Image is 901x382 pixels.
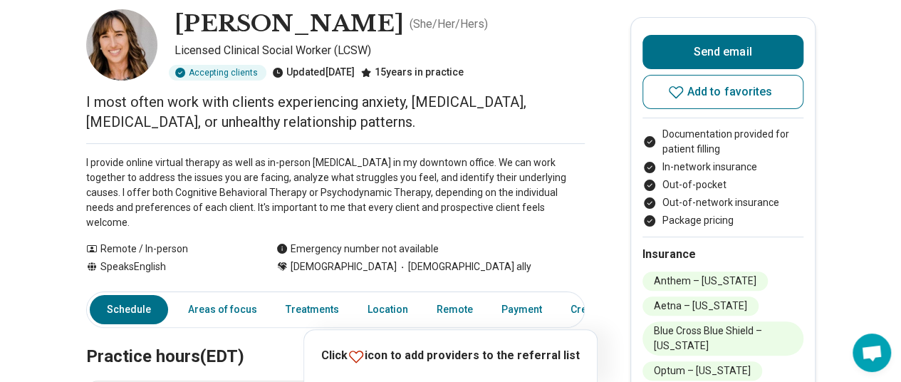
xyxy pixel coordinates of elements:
li: Package pricing [642,213,803,228]
li: Out-of-pocket [642,177,803,192]
p: I provide online virtual therapy as well as in-person [MEDICAL_DATA] in my downtown office. We ca... [86,155,585,230]
span: [DEMOGRAPHIC_DATA] ally [397,259,531,274]
a: Credentials [562,295,633,324]
li: Aetna – [US_STATE] [642,296,759,316]
button: Send email [642,35,803,69]
a: Remote [428,295,481,324]
div: Open chat [853,334,891,372]
h2: Practice hours (EDT) [86,311,585,369]
ul: Payment options [642,127,803,228]
a: Location [359,295,417,324]
a: Areas of focus [179,295,266,324]
div: Updated [DATE] [272,65,355,81]
div: Emergency number not available [276,242,439,257]
div: Speaks English [86,259,248,274]
a: Schedule [90,295,168,324]
li: Blue Cross Blue Shield – [US_STATE] [642,321,803,356]
span: Add to favorites [687,86,773,98]
h2: Insurance [642,246,803,263]
h1: [PERSON_NAME] [175,9,404,39]
li: Documentation provided for patient filling [642,127,803,157]
li: In-network insurance [642,160,803,175]
p: I most often work with clients experiencing anxiety, [MEDICAL_DATA], [MEDICAL_DATA], or unhealthy... [86,92,585,132]
li: Optum – [US_STATE] [642,361,762,381]
div: Remote / In-person [86,242,248,257]
p: Licensed Clinical Social Worker (LCSW) [175,42,585,59]
button: Add to favorites [642,75,803,109]
div: Accepting clients [169,65,266,81]
li: Anthem – [US_STATE] [642,272,768,291]
a: Payment [493,295,551,324]
p: Click icon to add providers to the referral list [321,347,580,365]
img: Suzanne Wilberger, Licensed Clinical Social Worker (LCSW) [86,9,157,81]
p: ( She/Her/Hers ) [410,16,488,33]
span: [DEMOGRAPHIC_DATA] [291,259,397,274]
a: Treatments [277,295,348,324]
li: Out-of-network insurance [642,195,803,210]
div: 15 years in practice [360,65,464,81]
